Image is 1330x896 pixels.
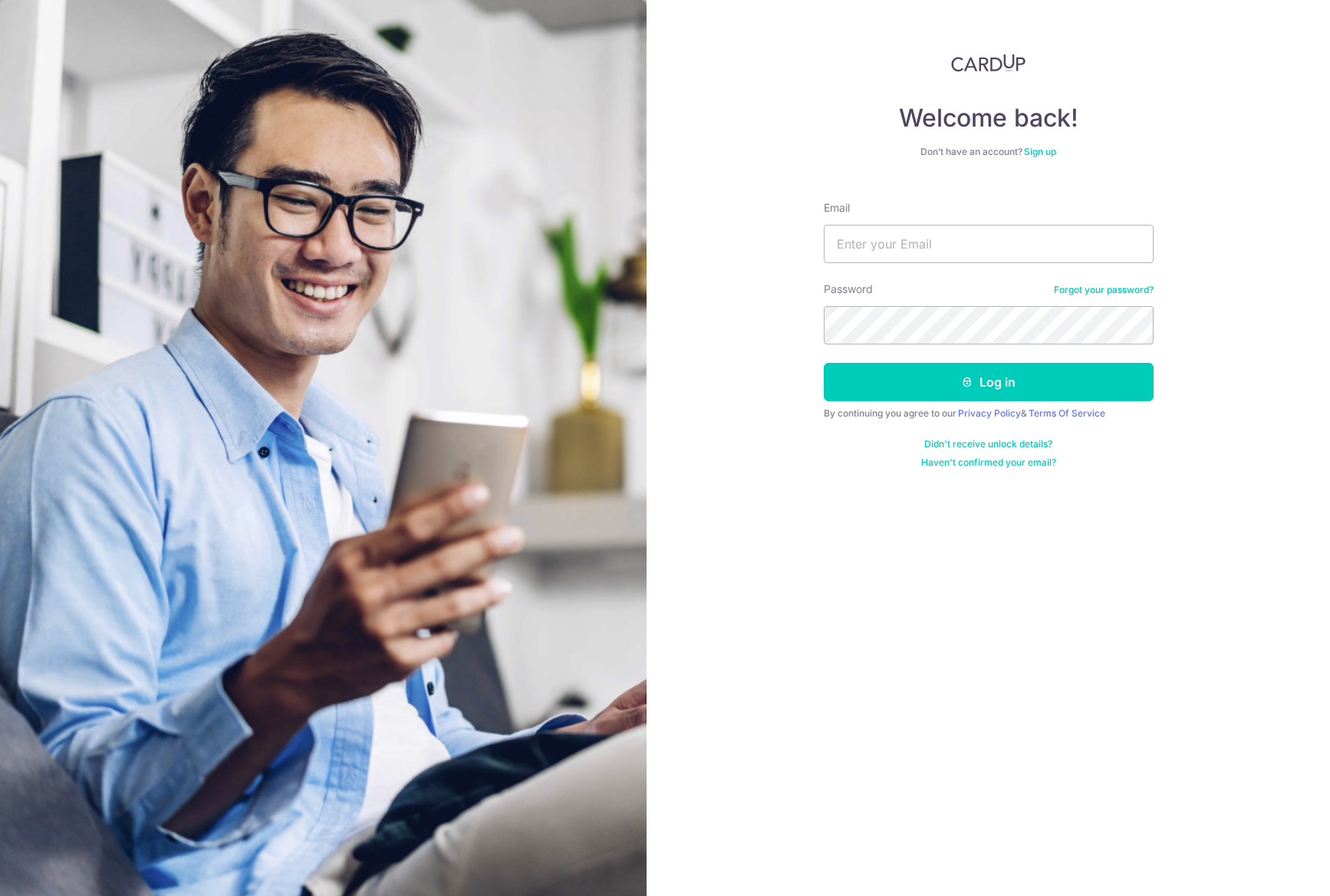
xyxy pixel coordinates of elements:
a: Didn't receive unlock details? [924,438,1052,450]
a: Haven't confirmed your email? [921,456,1056,469]
a: Privacy Policy [958,407,1021,419]
a: Terms Of Service [1029,407,1105,419]
div: Don’t have an account? [824,146,1154,158]
input: Enter your Email [824,225,1154,263]
label: Password [824,282,873,297]
div: By continuing you agree to our & [824,407,1154,420]
img: CardUp Logo [951,54,1026,72]
a: Sign up [1024,146,1056,157]
h4: Welcome back! [824,103,1154,133]
button: Log in [824,363,1154,401]
label: Email [824,200,850,216]
a: Forgot your password? [1054,284,1154,296]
